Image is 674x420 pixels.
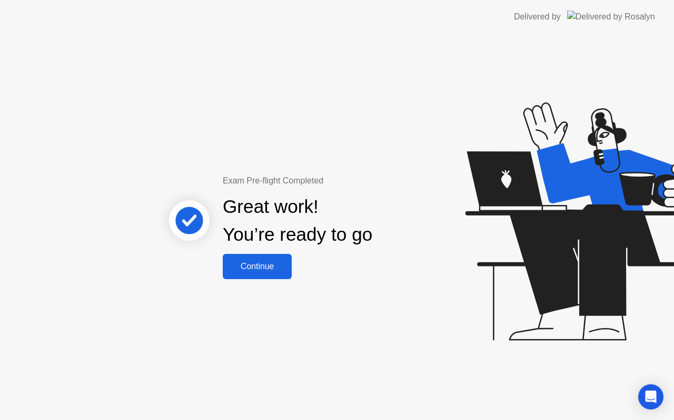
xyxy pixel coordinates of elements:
button: Continue [223,254,292,279]
div: Great work! You’re ready to go [223,193,372,249]
div: Delivered by [514,11,561,23]
div: Continue [226,262,289,271]
div: Exam Pre-flight Completed [223,175,440,187]
div: Open Intercom Messenger [638,384,663,409]
img: Delivered by Rosalyn [567,11,655,23]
